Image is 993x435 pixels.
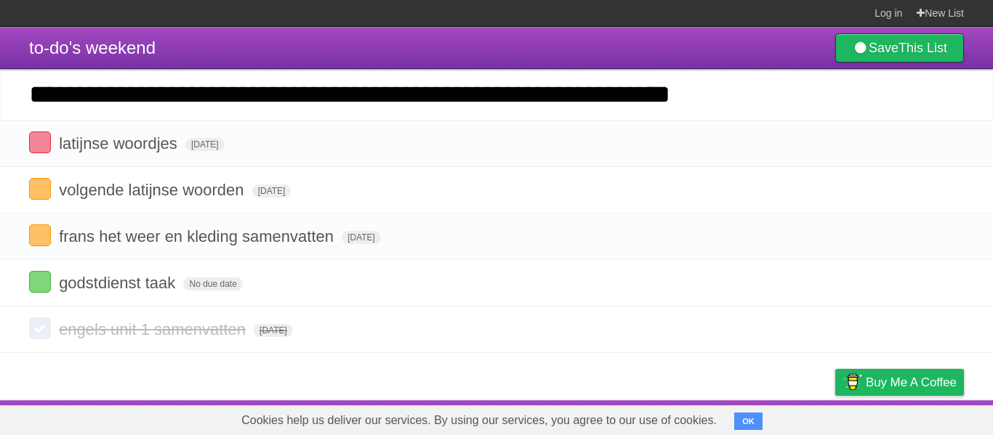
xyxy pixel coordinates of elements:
label: Done [29,178,51,200]
img: Buy me a coffee [843,370,862,394]
label: Done [29,131,51,153]
span: Cookies help us deliver our services. By using our services, you agree to our use of cookies. [227,406,731,435]
span: [DATE] [185,138,225,151]
b: This List [898,41,947,55]
span: latijnse woordjes [59,134,181,153]
a: SaveThis List [835,33,964,62]
a: Privacy [816,404,854,431]
span: volgende latijnse woorden [59,181,247,199]
span: Buy me a coffee [866,370,957,395]
span: engels unit 1 samenvatten [59,320,249,338]
label: Done [29,317,51,339]
span: godstdienst taak [59,274,179,292]
span: [DATE] [254,324,293,337]
a: Suggest a feature [872,404,964,431]
a: About [642,404,672,431]
span: [DATE] [342,231,381,244]
span: No due date [183,277,242,290]
span: to-do's weekend [29,38,156,57]
label: Done [29,271,51,293]
a: Developers [690,404,749,431]
a: Terms [767,404,799,431]
span: [DATE] [252,184,292,198]
label: Done [29,224,51,246]
a: Buy me a coffee [835,369,964,396]
button: OK [734,412,763,430]
span: frans het weer en kleding samenvatten [59,227,337,245]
